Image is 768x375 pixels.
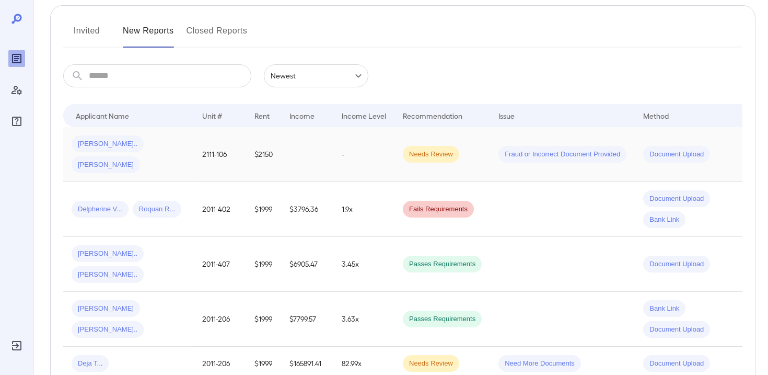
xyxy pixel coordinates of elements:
span: Passes Requirements [403,259,482,269]
span: Needs Review [403,359,459,369]
div: Newest [264,64,368,87]
div: Reports [8,50,25,67]
td: 2011-407 [194,237,246,292]
span: Document Upload [643,259,710,269]
span: Fraud or Incorrect Document Provided [498,150,626,160]
span: Document Upload [643,359,710,369]
div: Income [289,109,315,122]
div: Recommendation [403,109,462,122]
span: [PERSON_NAME].. [72,249,144,259]
td: 3.45x [333,237,394,292]
span: Deja T... [72,359,109,369]
td: $1999 [246,182,281,237]
span: [PERSON_NAME] [72,304,140,314]
span: Document Upload [643,150,710,160]
td: $1999 [246,237,281,292]
td: 2011-402 [194,182,246,237]
td: 2011-206 [194,292,246,347]
div: Unit # [202,109,222,122]
td: 1.9x [333,182,394,237]
span: Passes Requirements [403,314,482,324]
span: [PERSON_NAME].. [72,139,144,149]
button: Closed Reports [187,22,248,48]
div: FAQ [8,113,25,130]
span: [PERSON_NAME].. [72,270,144,280]
td: $1999 [246,292,281,347]
div: Income Level [342,109,386,122]
div: Issue [498,109,515,122]
span: Fails Requirements [403,204,474,214]
span: Document Upload [643,325,710,335]
span: [PERSON_NAME] [72,160,140,170]
td: $7799.57 [281,292,333,347]
span: Need More Documents [498,359,581,369]
button: Invited [63,22,110,48]
td: $6905.47 [281,237,333,292]
span: [PERSON_NAME].. [72,325,144,335]
span: Document Upload [643,194,710,204]
span: Needs Review [403,150,459,160]
td: - [333,127,394,182]
div: Method [643,109,669,122]
span: Bank Link [643,304,685,314]
td: 2111-106 [194,127,246,182]
td: 3.63x [333,292,394,347]
button: New Reports [123,22,174,48]
div: Rent [254,109,271,122]
td: $3796.36 [281,182,333,237]
span: Delpherine V... [72,204,129,214]
span: Roquan R... [133,204,181,214]
div: Manage Users [8,82,25,98]
td: $2150 [246,127,281,182]
div: Log Out [8,337,25,354]
div: Applicant Name [76,109,129,122]
span: Bank Link [643,215,685,225]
